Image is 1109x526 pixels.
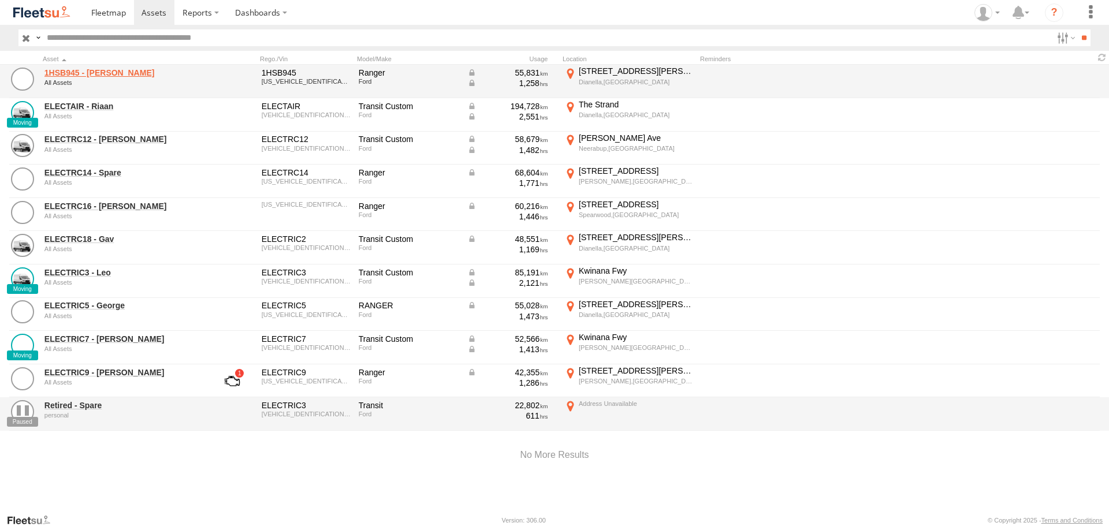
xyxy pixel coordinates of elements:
div: WF0YXXTTGYMJ86128 [262,244,351,251]
div: Ranger [359,367,459,378]
div: [STREET_ADDRESS][PERSON_NAME] [579,232,694,243]
div: Neerabup,[GEOGRAPHIC_DATA] [579,144,694,152]
div: Version: 306.00 [502,517,546,524]
a: Retired - Spare [44,400,203,411]
div: Ranger [359,201,459,211]
div: [PERSON_NAME] Ave [579,133,694,143]
div: Ranger [359,68,459,78]
div: ELECTRIC9 [262,367,351,378]
div: WF0YXXTTGYLS21315 [262,411,351,417]
div: 1,286 [467,378,548,388]
div: [PERSON_NAME][GEOGRAPHIC_DATA],[GEOGRAPHIC_DATA] [579,277,694,285]
div: Kwinana Fwy [579,332,694,342]
a: View Asset Details [11,167,34,191]
div: undefined [44,79,203,86]
label: Click to View Current Location [563,365,695,397]
a: View Asset Details [11,367,34,390]
div: ELECTRIC7 [262,334,351,344]
div: [PERSON_NAME],[GEOGRAPHIC_DATA] [579,377,694,385]
div: Dianella,[GEOGRAPHIC_DATA] [579,78,694,86]
div: Ford [359,378,459,385]
div: undefined [44,113,203,120]
a: View Asset Details [11,334,34,357]
div: Transit Custom [359,101,459,111]
div: MNAUMAF80GW574265 [262,178,351,185]
a: Terms and Conditions [1041,517,1103,524]
a: Visit our Website [6,514,59,526]
div: 1,771 [467,178,548,188]
div: ELECTRIC2 [262,234,351,244]
div: undefined [44,412,203,419]
div: Location [563,55,695,63]
div: 22,802 [467,400,548,411]
a: ELECTRC12 - [PERSON_NAME] [44,134,203,144]
div: Data from Vehicle CANbus [467,367,548,378]
div: Ford [359,178,459,185]
div: 1HSB945 [262,68,351,78]
div: Ford [359,411,459,417]
a: ELECTRC14 - Spare [44,167,203,178]
div: Data from Vehicle CANbus [467,344,548,355]
div: Click to Sort [43,55,204,63]
div: RANGER [359,300,459,311]
div: undefined [44,146,203,153]
div: 1,169 [467,244,548,255]
a: ELECTRC18 - Gav [44,234,203,244]
div: Data from Vehicle CANbus [467,201,548,211]
a: View Asset Details [11,234,34,257]
div: ELECTRIC5 [262,300,351,311]
div: MNACMEF70PW281940 [262,201,351,208]
div: MNAUMAF50HW805362 [262,78,351,85]
div: Rego./Vin [260,55,352,63]
div: Dianella,[GEOGRAPHIC_DATA] [579,111,694,119]
div: [STREET_ADDRESS] [579,199,694,210]
div: 1,446 [467,211,548,222]
div: undefined [44,379,203,386]
div: Data from Vehicle CANbus [467,234,548,244]
div: ELECTRIC3 [262,400,351,411]
div: WF0YXXTTGYLS21315 [262,145,351,152]
div: [STREET_ADDRESS][PERSON_NAME] [579,299,694,309]
div: Data from Vehicle CANbus [467,334,548,344]
label: Click to View Current Location [563,66,695,97]
div: Transit Custom [359,267,459,278]
div: Spearwood,[GEOGRAPHIC_DATA] [579,211,694,219]
div: Dianella,[GEOGRAPHIC_DATA] [579,244,694,252]
label: Click to View Current Location [563,166,695,197]
div: Kwinana Fwy [579,266,694,276]
div: Ford [359,344,459,351]
div: ELECTAIR [262,101,351,111]
div: Ford [359,78,459,85]
div: undefined [44,345,203,352]
div: Transit Custom [359,334,459,344]
div: Ford [359,211,459,218]
img: fleetsu-logo-horizontal.svg [12,5,72,20]
a: View Asset Details [11,400,34,423]
label: Search Filter Options [1052,29,1077,46]
div: Usage [466,55,558,63]
div: The Strand [579,99,694,110]
div: Ford [359,111,459,118]
div: [STREET_ADDRESS] [579,166,694,176]
label: Click to View Current Location [563,199,695,230]
div: [STREET_ADDRESS][PERSON_NAME] [579,66,694,76]
div: Data from Vehicle CANbus [467,278,548,288]
div: undefined [44,312,203,319]
a: ELECTRIC5 - George [44,300,203,311]
div: Transit Custom [359,234,459,244]
div: ELECTRC12 [262,134,351,144]
div: Model/Make [357,55,461,63]
div: WF0YXXTTGYNJ17812 [262,111,351,118]
a: ELECTRIC7 - [PERSON_NAME] [44,334,203,344]
div: Data from Vehicle CANbus [467,167,548,178]
div: Transit Custom [359,134,459,144]
a: View Asset Details [11,68,34,91]
a: ELECTRIC3 - Leo [44,267,203,278]
div: 611 [467,411,548,421]
a: View Asset with Fault/s [211,367,254,395]
div: Reminders [700,55,885,63]
div: Ranger [359,167,459,178]
div: Ford [359,311,459,318]
label: Click to View Current Location [563,99,695,130]
div: Data from Vehicle CANbus [467,145,548,155]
